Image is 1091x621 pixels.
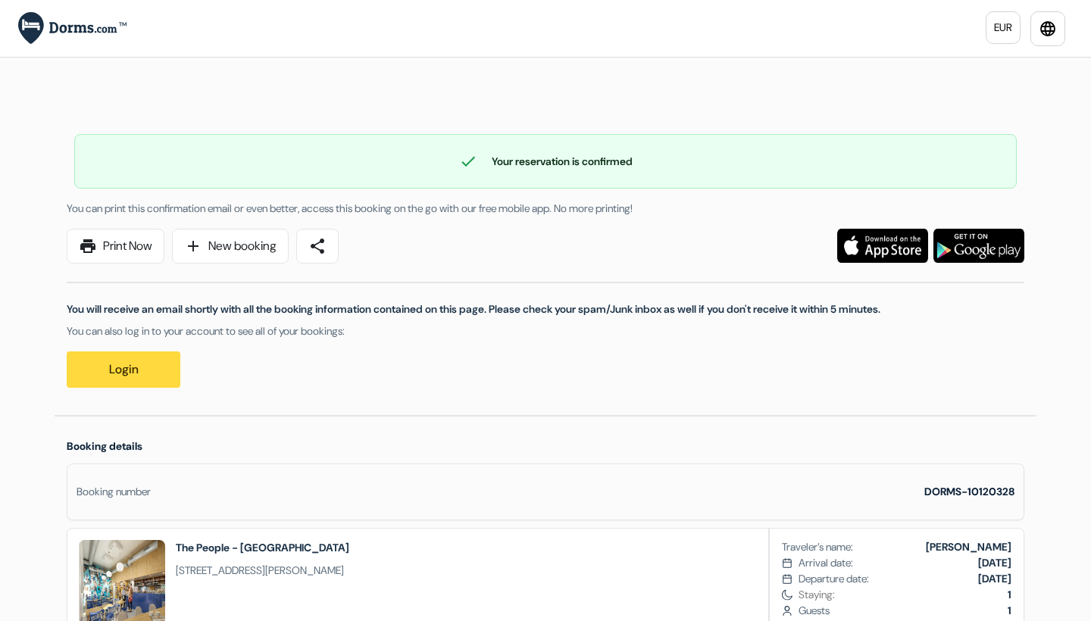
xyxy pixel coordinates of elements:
b: 1 [1008,604,1011,617]
p: You will receive an email shortly with all the booking information contained on this page. Please... [67,301,1024,317]
span: Traveler’s name: [782,539,853,555]
span: Arrival date: [799,555,853,571]
b: [DATE] [978,572,1011,585]
a: addNew booking [172,229,289,264]
span: Staying: [799,587,1011,603]
span: share [308,237,327,255]
b: [DATE] [978,556,1011,570]
a: EUR [986,11,1021,44]
span: print [79,237,97,255]
span: check [459,152,477,170]
a: printPrint Now [67,229,164,264]
span: [STREET_ADDRESS][PERSON_NAME] [176,563,349,579]
a: share [296,229,339,264]
span: Guests [799,603,1011,619]
h2: The People - [GEOGRAPHIC_DATA] [176,540,349,555]
img: Download the free application [933,229,1024,263]
img: Dorms.com [18,12,127,45]
a: Login [67,351,180,388]
b: 1 [1008,588,1011,601]
span: You can print this confirmation email or even better, access this booking on the go with our free... [67,201,633,215]
i: language [1039,20,1057,38]
span: add [184,237,202,255]
div: Booking number [77,484,151,500]
img: Download the free application [837,229,928,263]
div: Your reservation is confirmed [75,152,1016,170]
strong: DORMS-10120328 [924,485,1014,498]
p: You can also log in to your account to see all of your bookings: [67,323,1024,339]
a: language [1030,11,1065,46]
b: [PERSON_NAME] [926,540,1011,554]
span: Booking details [67,439,142,453]
span: Departure date: [799,571,869,587]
